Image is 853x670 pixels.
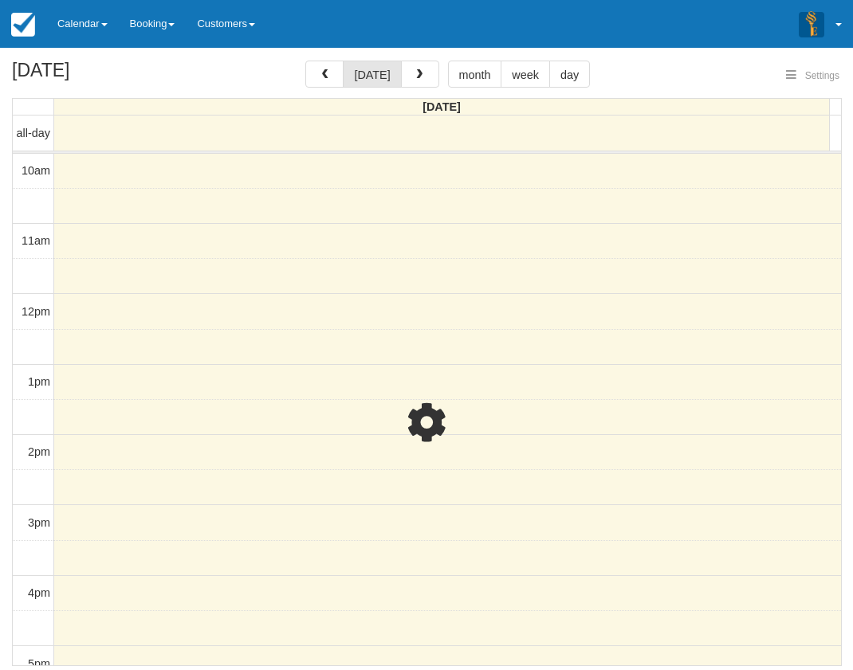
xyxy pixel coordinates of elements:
span: 10am [22,164,50,177]
span: 11am [22,234,50,247]
button: day [549,61,590,88]
button: month [448,61,502,88]
span: 2pm [28,445,50,458]
span: 1pm [28,375,50,388]
span: 12pm [22,305,50,318]
span: Settings [805,70,839,81]
h2: [DATE] [12,61,214,90]
button: week [501,61,550,88]
img: checkfront-main-nav-mini-logo.png [11,13,35,37]
span: [DATE] [423,100,461,113]
button: Settings [776,65,849,88]
span: all-day [17,127,50,139]
span: 5pm [28,657,50,670]
img: A3 [799,11,824,37]
span: 4pm [28,586,50,599]
span: 3pm [28,516,50,529]
button: [DATE] [343,61,401,88]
